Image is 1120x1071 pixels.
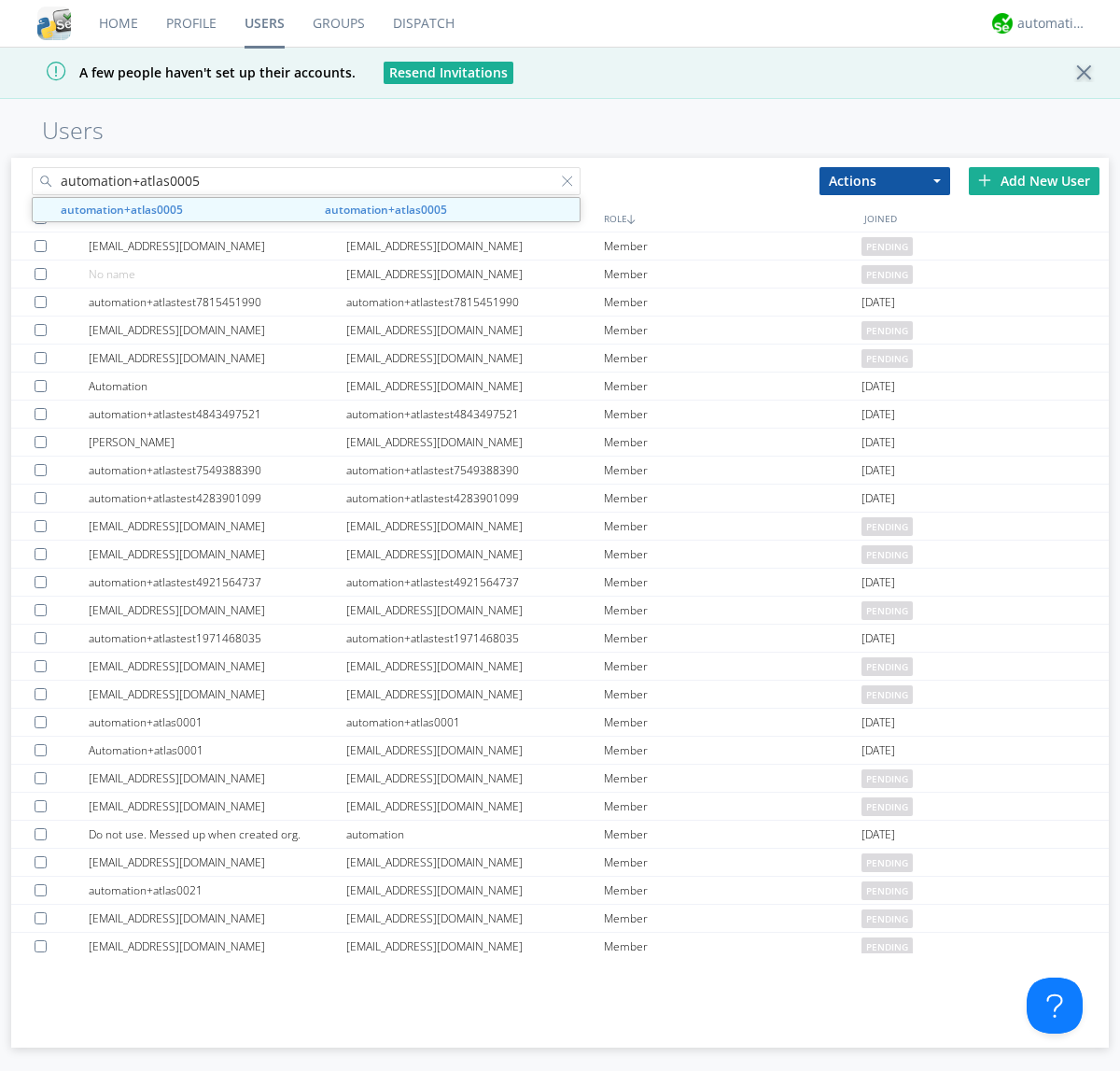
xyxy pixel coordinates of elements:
strong: automation+atlas0005 [325,202,447,218]
div: [EMAIL_ADDRESS][DOMAIN_NAME] [346,513,604,540]
a: [EMAIL_ADDRESS][DOMAIN_NAME][EMAIL_ADDRESS][DOMAIN_NAME]Memberpending [11,765,1109,793]
div: Member [604,345,861,372]
a: automation+atlas0001automation+atlas0001Member[DATE] [11,709,1109,737]
div: automation+atlastest4921564737 [346,569,604,596]
div: Member [604,597,861,624]
div: Member [604,401,861,428]
div: automation+atlastest1971468035 [89,625,346,652]
div: [EMAIL_ADDRESS][DOMAIN_NAME] [346,877,604,904]
div: [EMAIL_ADDRESS][DOMAIN_NAME] [346,653,604,680]
a: No name[EMAIL_ADDRESS][DOMAIN_NAME]Memberpending [11,261,1109,289]
span: A few people haven't set up their accounts. [14,63,356,81]
div: automation [346,821,604,848]
div: [EMAIL_ADDRESS][DOMAIN_NAME] [89,317,346,344]
div: Member [604,849,861,876]
div: Member [604,373,861,400]
div: [EMAIL_ADDRESS][DOMAIN_NAME] [346,233,604,260]
span: [DATE] [861,569,895,597]
div: [EMAIL_ADDRESS][DOMAIN_NAME] [346,373,604,400]
span: pending [861,601,913,620]
div: Member [604,793,861,820]
div: [EMAIL_ADDRESS][DOMAIN_NAME] [346,793,604,820]
div: [EMAIL_ADDRESS][DOMAIN_NAME] [346,317,604,344]
div: Member [604,737,861,764]
div: [EMAIL_ADDRESS][DOMAIN_NAME] [346,849,604,876]
div: [EMAIL_ADDRESS][DOMAIN_NAME] [346,261,604,288]
span: pending [861,657,913,676]
div: Member [604,541,861,568]
span: pending [861,769,913,788]
span: [DATE] [861,821,895,849]
div: Member [604,513,861,540]
div: Member [604,289,861,316]
div: [EMAIL_ADDRESS][DOMAIN_NAME] [346,933,604,960]
a: automation+atlastest7549388390automation+atlastest7549388390Member[DATE] [11,457,1109,485]
div: automation+atlastest4283901099 [89,485,346,512]
div: automation+atlastest4843497521 [346,401,604,428]
div: [EMAIL_ADDRESS][DOMAIN_NAME] [89,765,346,792]
div: Member [604,681,861,708]
a: automation+atlastest1971468035automation+atlastest1971468035Member[DATE] [11,625,1109,653]
div: [EMAIL_ADDRESS][DOMAIN_NAME] [89,681,346,708]
iframe: Toggle Customer Support [1027,978,1083,1034]
div: [EMAIL_ADDRESS][DOMAIN_NAME] [89,597,346,624]
span: [DATE] [861,457,895,485]
span: [DATE] [861,625,895,653]
div: [EMAIL_ADDRESS][DOMAIN_NAME] [89,513,346,540]
div: [EMAIL_ADDRESS][DOMAIN_NAME] [89,933,346,960]
span: pending [861,265,913,284]
span: pending [861,881,913,900]
div: automation+atlastest4843497521 [89,401,346,428]
div: [EMAIL_ADDRESS][DOMAIN_NAME] [346,597,604,624]
div: [EMAIL_ADDRESS][DOMAIN_NAME] [89,849,346,876]
strong: automation+atlas0005 [61,202,183,218]
div: automation+atlas [1017,14,1087,33]
div: [EMAIL_ADDRESS][DOMAIN_NAME] [346,429,604,456]
a: automation+atlas0021[EMAIL_ADDRESS][DOMAIN_NAME]Memberpending [11,877,1109,905]
a: automation+atlastest4283901099automation+atlastest4283901099Member[DATE] [11,485,1109,513]
span: pending [861,797,913,816]
button: Resend Invitations [384,62,513,84]
div: JOINED [860,204,1120,232]
div: automation+atlastest1971468035 [346,625,604,652]
span: pending [861,321,913,340]
div: [EMAIL_ADDRESS][DOMAIN_NAME] [346,765,604,792]
a: Automation+atlas0001[EMAIL_ADDRESS][DOMAIN_NAME]Member[DATE] [11,737,1109,765]
span: pending [861,545,913,564]
div: Member [604,877,861,904]
div: automation+atlastest7549388390 [89,457,346,484]
a: [PERSON_NAME][EMAIL_ADDRESS][DOMAIN_NAME]Member[DATE] [11,429,1109,457]
a: Automation[EMAIL_ADDRESS][DOMAIN_NAME]Member[DATE] [11,373,1109,401]
div: [EMAIL_ADDRESS][DOMAIN_NAME] [89,905,346,932]
div: [EMAIL_ADDRESS][DOMAIN_NAME] [89,541,346,568]
div: Member [604,261,861,288]
a: automation+atlastest4921564737automation+atlastest4921564737Member[DATE] [11,569,1109,597]
div: Member [604,457,861,484]
a: [EMAIL_ADDRESS][DOMAIN_NAME][EMAIL_ADDRESS][DOMAIN_NAME]Memberpending [11,345,1109,373]
a: Do not use. Messed up when created org.automationMember[DATE] [11,821,1109,849]
span: [DATE] [861,289,895,317]
div: [EMAIL_ADDRESS][DOMAIN_NAME] [346,681,604,708]
div: Member [604,709,861,736]
div: [EMAIL_ADDRESS][DOMAIN_NAME] [346,905,604,932]
span: [DATE] [861,429,895,457]
a: [EMAIL_ADDRESS][DOMAIN_NAME][EMAIL_ADDRESS][DOMAIN_NAME]Memberpending [11,653,1109,681]
div: [EMAIL_ADDRESS][DOMAIN_NAME] [346,541,604,568]
span: [DATE] [861,373,895,401]
div: [EMAIL_ADDRESS][DOMAIN_NAME] [346,737,604,764]
a: [EMAIL_ADDRESS][DOMAIN_NAME][EMAIL_ADDRESS][DOMAIN_NAME]Memberpending [11,597,1109,625]
a: [EMAIL_ADDRESS][DOMAIN_NAME][EMAIL_ADDRESS][DOMAIN_NAME]Memberpending [11,933,1109,961]
a: automation+atlastest7815451990automation+atlastest7815451990Member[DATE] [11,289,1109,317]
span: pending [861,685,913,704]
span: pending [861,349,913,368]
div: Member [604,933,861,960]
span: [DATE] [861,737,895,765]
div: [PERSON_NAME] [89,429,346,456]
a: automation+atlastest4843497521automation+atlastest4843497521Member[DATE] [11,401,1109,429]
div: [EMAIL_ADDRESS][DOMAIN_NAME] [346,345,604,372]
img: cddb5a64eb264b2086981ab96f4c1ba7 [37,7,71,40]
div: Automation [89,373,346,400]
div: Member [604,905,861,932]
span: [DATE] [861,485,895,513]
div: automation+atlastest7815451990 [89,289,346,316]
